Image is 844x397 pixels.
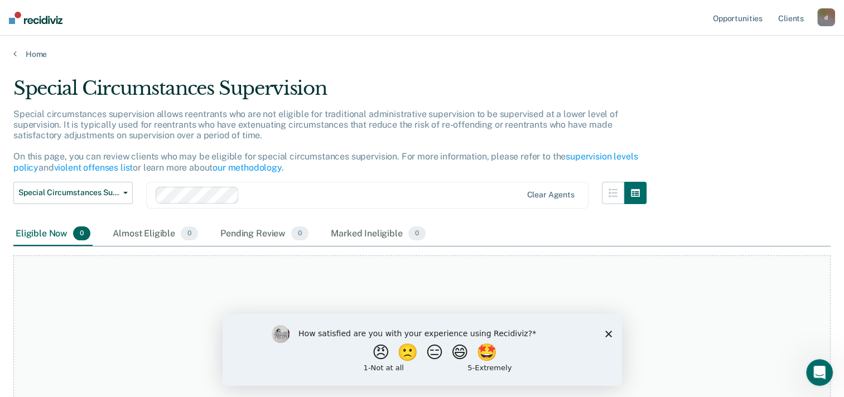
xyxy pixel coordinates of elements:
[13,151,638,172] a: supervision levels policy
[110,222,200,246] div: Almost Eligible0
[806,359,833,386] iframe: Intercom live chat
[13,77,647,109] div: Special Circumstances Supervision
[18,188,119,197] span: Special Circumstances Supervision
[291,226,308,241] span: 0
[13,222,93,246] div: Eligible Now0
[817,8,835,26] button: d
[9,12,62,24] img: Recidiviz
[527,190,574,200] div: Clear agents
[73,226,90,241] span: 0
[223,314,622,386] iframe: Survey by Kim from Recidiviz
[218,222,311,246] div: Pending Review0
[13,49,831,59] a: Home
[408,226,426,241] span: 0
[218,357,626,381] div: At this time, there are no clients who are Eligible Now. Please navigate to one of the other tabs.
[13,182,133,204] button: Special Circumstances Supervision
[213,162,282,173] a: our methodology
[54,162,133,173] a: violent offenses list
[181,226,198,241] span: 0
[13,109,638,173] p: Special circumstances supervision allows reentrants who are not eligible for traditional administ...
[329,222,428,246] div: Marked Ineligible0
